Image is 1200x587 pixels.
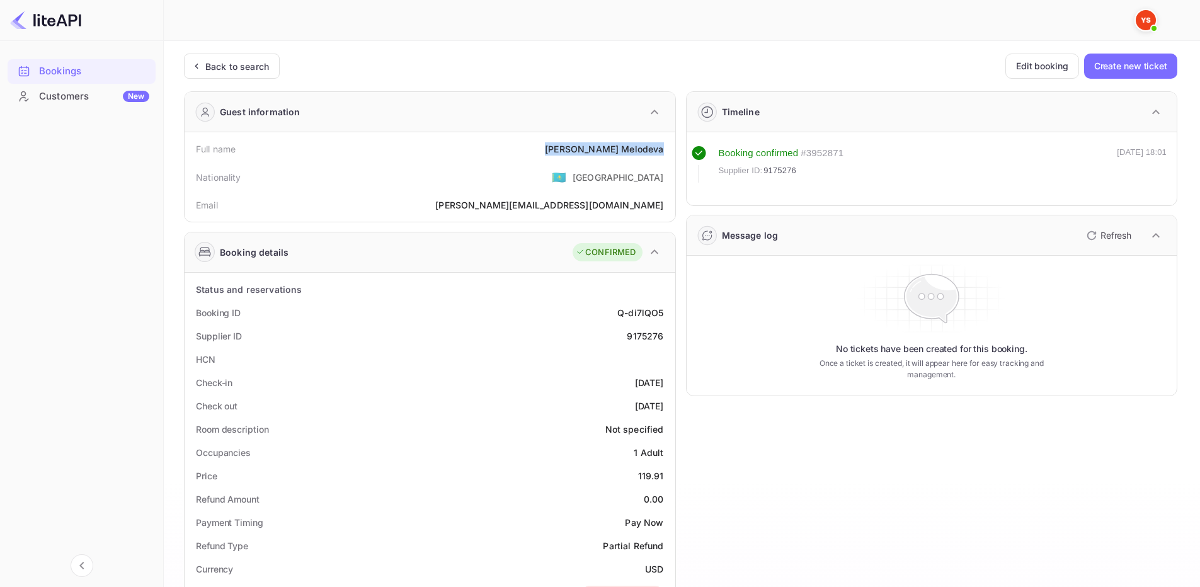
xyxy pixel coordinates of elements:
[627,329,663,343] div: 9175276
[836,343,1027,355] p: No tickets have been created for this booking.
[1136,10,1156,30] img: Yandex Support
[196,399,237,413] div: Check out
[635,399,664,413] div: [DATE]
[196,171,241,184] div: Nationality
[1100,229,1131,242] p: Refresh
[722,105,760,118] div: Timeline
[196,142,236,156] div: Full name
[196,469,217,482] div: Price
[799,358,1063,380] p: Once a ticket is created, it will appear here for easy tracking and management.
[196,283,302,296] div: Status and reservations
[625,516,663,529] div: Pay Now
[617,306,663,319] div: Q-di7lQO5
[8,84,156,108] a: CustomersNew
[635,376,664,389] div: [DATE]
[196,329,242,343] div: Supplier ID
[552,166,566,188] span: United States
[722,229,779,242] div: Message log
[719,164,763,177] span: Supplier ID:
[10,10,81,30] img: LiteAPI logo
[1079,225,1136,246] button: Refresh
[196,198,218,212] div: Email
[605,423,664,436] div: Not specified
[39,89,149,104] div: Customers
[638,469,664,482] div: 119.91
[196,306,241,319] div: Booking ID
[196,493,260,506] div: Refund Amount
[801,146,843,161] div: # 3952871
[1117,146,1167,183] div: [DATE] 18:01
[719,146,799,161] div: Booking confirmed
[435,198,663,212] div: [PERSON_NAME][EMAIL_ADDRESS][DOMAIN_NAME]
[634,446,663,459] div: 1 Adult
[603,539,663,552] div: Partial Refund
[196,353,215,366] div: HCN
[196,562,233,576] div: Currency
[196,446,251,459] div: Occupancies
[1084,54,1177,79] button: Create new ticket
[763,164,796,177] span: 9175276
[1005,54,1079,79] button: Edit booking
[645,562,663,576] div: USD
[205,60,269,73] div: Back to search
[644,493,664,506] div: 0.00
[196,539,248,552] div: Refund Type
[8,59,156,84] div: Bookings
[545,142,663,156] div: [PERSON_NAME] Melodeva
[8,59,156,83] a: Bookings
[220,105,300,118] div: Guest information
[576,246,636,259] div: CONFIRMED
[220,246,289,259] div: Booking details
[71,554,93,577] button: Collapse navigation
[39,64,149,79] div: Bookings
[196,376,232,389] div: Check-in
[196,516,263,529] div: Payment Timing
[123,91,149,102] div: New
[8,84,156,109] div: CustomersNew
[196,423,268,436] div: Room description
[573,171,664,184] div: [GEOGRAPHIC_DATA]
